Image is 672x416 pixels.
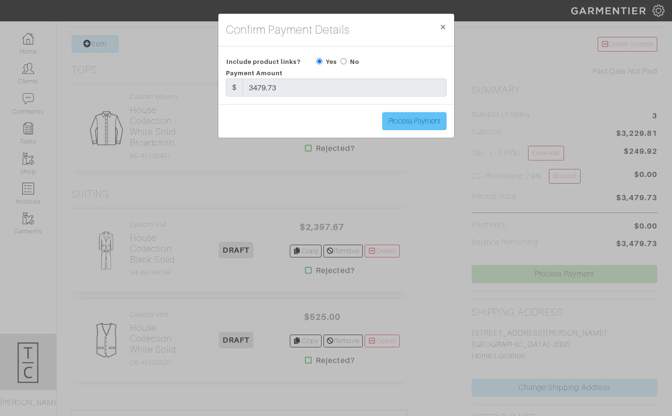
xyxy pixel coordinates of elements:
span: Payment Amount [226,70,283,77]
label: Yes [326,57,337,66]
div: $ [226,79,243,97]
span: × [439,20,447,33]
span: Include product links? [226,55,301,69]
input: Process Payment [382,112,447,130]
h4: Confirm Payment Details [226,21,349,38]
label: No [350,57,359,66]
